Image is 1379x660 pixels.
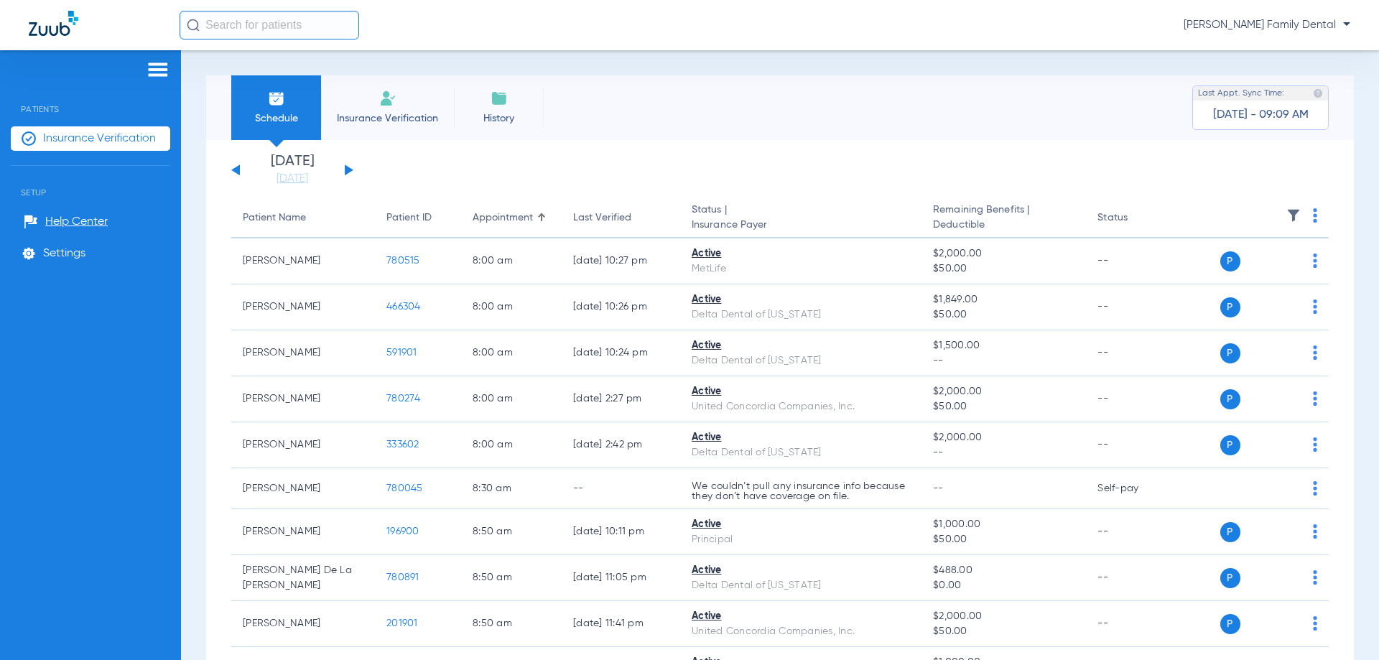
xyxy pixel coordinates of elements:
div: Patient Name [243,210,306,226]
td: [PERSON_NAME] [231,509,375,555]
span: P [1220,297,1240,317]
span: P [1220,343,1240,363]
div: Active [692,517,910,532]
img: filter.svg [1286,208,1301,223]
td: -- [1086,555,1183,601]
span: P [1220,522,1240,542]
td: 8:50 AM [461,555,562,601]
div: Active [692,246,910,261]
span: P [1220,389,1240,409]
div: United Concordia Companies, Inc. [692,399,910,414]
div: United Concordia Companies, Inc. [692,624,910,639]
th: Remaining Benefits | [921,198,1086,238]
span: P [1220,435,1240,455]
td: [PERSON_NAME] [231,422,375,468]
span: Insurance Verification [43,131,156,146]
td: 8:50 AM [461,509,562,555]
td: 8:00 AM [461,238,562,284]
span: $1,849.00 [933,292,1074,307]
span: -- [933,483,944,493]
div: Active [692,384,910,399]
img: Search Icon [187,19,200,32]
td: 8:50 AM [461,601,562,647]
td: [DATE] 2:42 PM [562,422,680,468]
td: -- [1086,238,1183,284]
div: Patient Name [243,210,363,226]
td: [PERSON_NAME] [231,284,375,330]
td: [PERSON_NAME] [231,601,375,647]
span: Insurance Verification [332,111,443,126]
span: Setup [11,166,170,197]
img: group-dot-blue.svg [1313,570,1317,585]
td: Self-pay [1086,468,1183,509]
div: Last Verified [573,210,669,226]
img: hamburger-icon [147,61,170,78]
span: Last Appt. Sync Time: [1198,86,1284,101]
img: group-dot-blue.svg [1313,345,1317,360]
div: Delta Dental of [US_STATE] [692,307,910,322]
td: -- [1086,601,1183,647]
img: History [491,90,508,107]
img: group-dot-blue.svg [1313,437,1317,452]
span: -- [933,445,1074,460]
td: [PERSON_NAME] [231,330,375,376]
span: 201901 [386,618,418,628]
td: [DATE] 2:27 PM [562,376,680,422]
div: Patient ID [386,210,450,226]
span: 780515 [386,256,420,266]
td: [DATE] 10:11 PM [562,509,680,555]
span: 333602 [386,440,419,450]
span: 780274 [386,394,421,404]
span: 780891 [386,572,419,582]
span: P [1220,568,1240,588]
td: -- [1086,376,1183,422]
td: [PERSON_NAME] De La [PERSON_NAME] [231,555,375,601]
span: Patients [11,83,170,114]
img: last sync help info [1313,88,1323,98]
span: Deductible [933,218,1074,233]
img: Manual Insurance Verification [379,90,396,107]
th: Status | [680,198,921,238]
td: [PERSON_NAME] [231,468,375,509]
td: 8:00 AM [461,284,562,330]
div: Appointment [473,210,550,226]
td: 8:00 AM [461,330,562,376]
div: Delta Dental of [US_STATE] [692,445,910,460]
img: group-dot-blue.svg [1313,391,1317,406]
div: Active [692,430,910,445]
div: Delta Dental of [US_STATE] [692,353,910,368]
div: Active [692,609,910,624]
li: [DATE] [249,154,335,186]
span: $50.00 [933,532,1074,547]
span: [DATE] - 09:09 AM [1213,108,1309,122]
span: $50.00 [933,261,1074,276]
span: 196900 [386,526,419,536]
td: 8:30 AM [461,468,562,509]
span: $1,000.00 [933,517,1074,532]
span: Schedule [242,111,310,126]
span: [PERSON_NAME] Family Dental [1184,18,1350,32]
img: group-dot-blue.svg [1313,254,1317,268]
div: Principal [692,532,910,547]
td: [DATE] 11:05 PM [562,555,680,601]
div: Last Verified [573,210,631,226]
iframe: Chat Widget [1307,591,1379,660]
img: group-dot-blue.svg [1313,299,1317,314]
td: [PERSON_NAME] [231,238,375,284]
img: group-dot-blue.svg [1313,208,1317,223]
span: $2,000.00 [933,384,1074,399]
td: -- [1086,284,1183,330]
span: $2,000.00 [933,609,1074,624]
td: -- [562,468,680,509]
span: $50.00 [933,307,1074,322]
img: Zuub Logo [29,11,78,36]
div: Active [692,563,910,578]
div: Patient ID [386,210,432,226]
span: 780045 [386,483,423,493]
span: Insurance Payer [692,218,910,233]
th: Status [1086,198,1183,238]
span: $50.00 [933,624,1074,639]
input: Search for patients [180,11,359,39]
td: [DATE] 10:26 PM [562,284,680,330]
